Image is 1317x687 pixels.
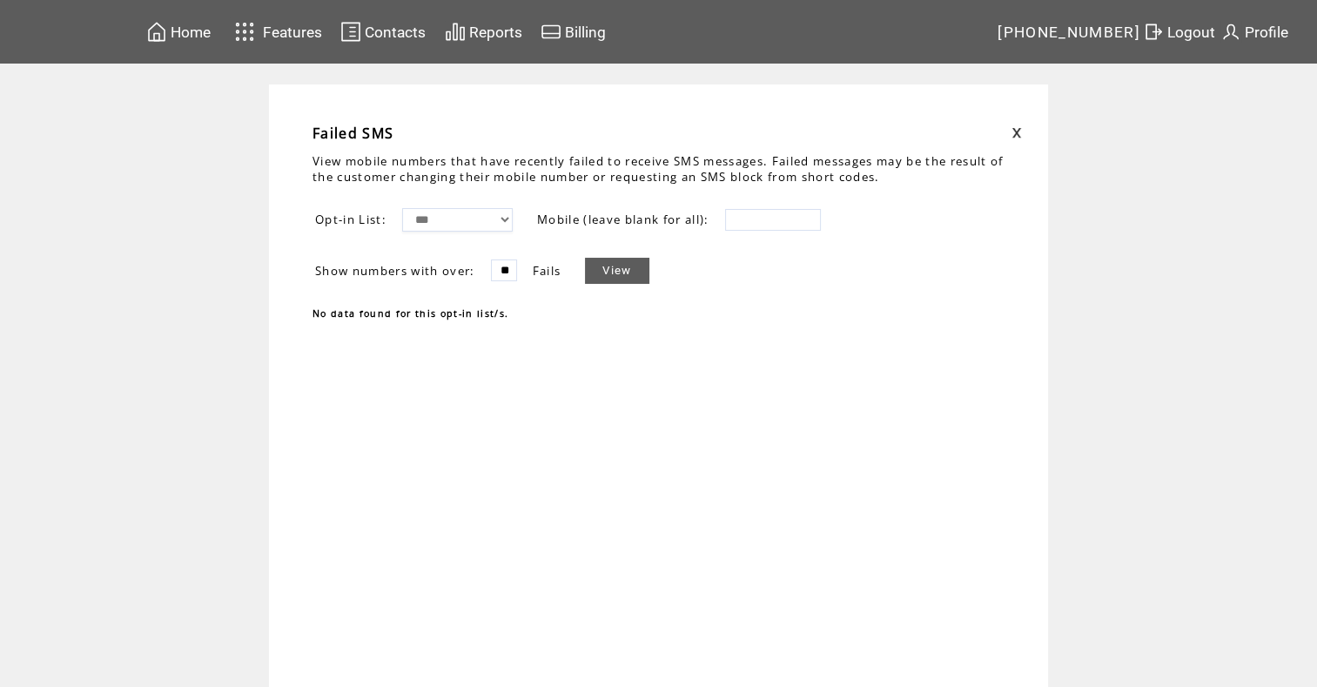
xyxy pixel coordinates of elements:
[1218,18,1291,45] a: Profile
[263,24,322,41] span: Features
[315,263,475,279] span: Show numbers with over:
[445,21,466,43] img: chart.svg
[365,24,426,41] span: Contacts
[340,21,361,43] img: contacts.svg
[533,263,561,279] span: Fails
[537,212,709,227] span: Mobile (leave blank for all):
[1140,18,1218,45] a: Logout
[1167,24,1215,41] span: Logout
[1220,21,1241,43] img: profile.svg
[312,124,393,143] span: Failed SMS
[442,18,525,45] a: Reports
[1245,24,1288,41] span: Profile
[144,18,213,45] a: Home
[538,18,608,45] a: Billing
[998,24,1140,41] span: [PHONE_NUMBER]
[565,24,606,41] span: Billing
[541,21,561,43] img: creidtcard.svg
[315,212,386,227] span: Opt-in List:
[1143,21,1164,43] img: exit.svg
[469,24,522,41] span: Reports
[230,17,260,46] img: features.svg
[227,15,326,49] a: Features
[312,307,508,320] span: No data found for this opt-in list/s.
[146,21,167,43] img: home.svg
[585,258,648,284] a: View
[338,18,428,45] a: Contacts
[171,24,211,41] span: Home
[312,153,1004,185] span: View mobile numbers that have recently failed to receive SMS messages. Failed messages may be the...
